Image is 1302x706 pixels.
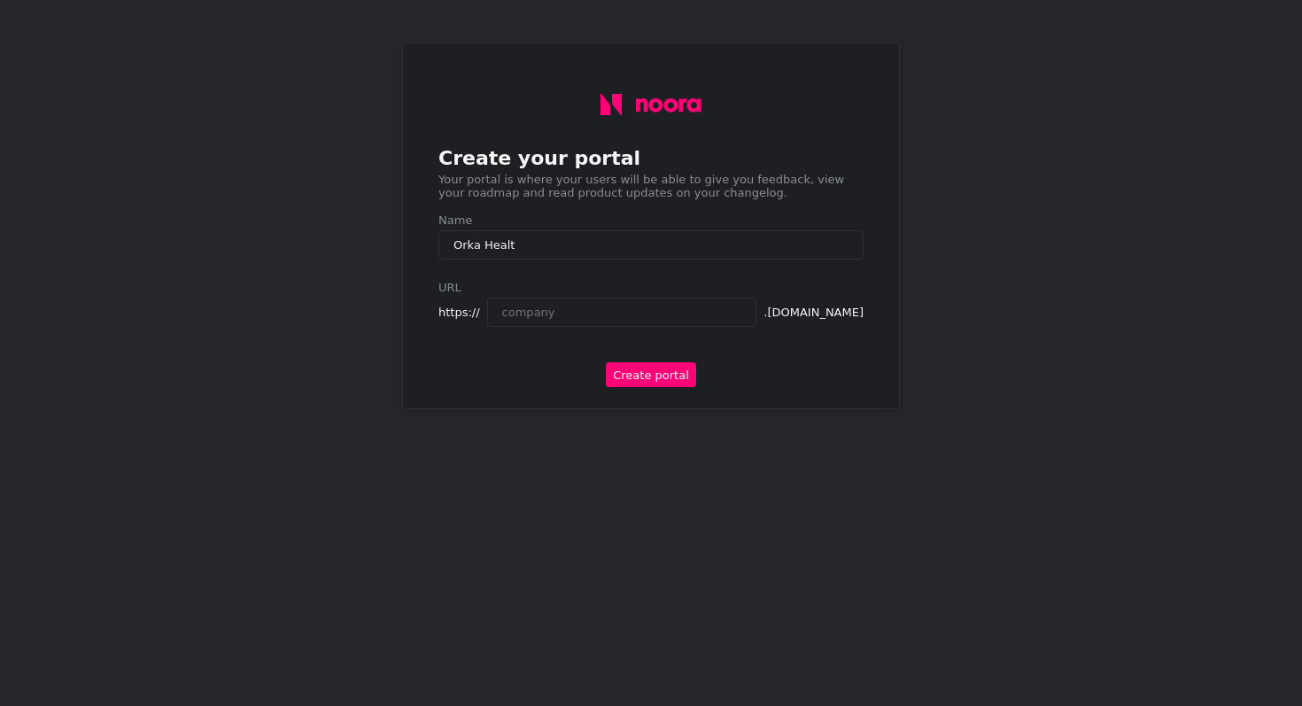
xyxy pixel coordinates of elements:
[438,306,480,319] div: https://
[487,298,757,327] input: company
[438,147,864,169] div: Create your portal
[438,173,864,199] div: Your portal is where your users will be able to give you feedback, view your roadmap and read pro...
[763,306,864,319] div: .[DOMAIN_NAME]
[438,281,864,294] div: URL
[438,230,864,260] input: Enter your company or product name, e.g. Pied Piper
[438,213,864,227] div: Name
[606,362,696,387] button: Create portal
